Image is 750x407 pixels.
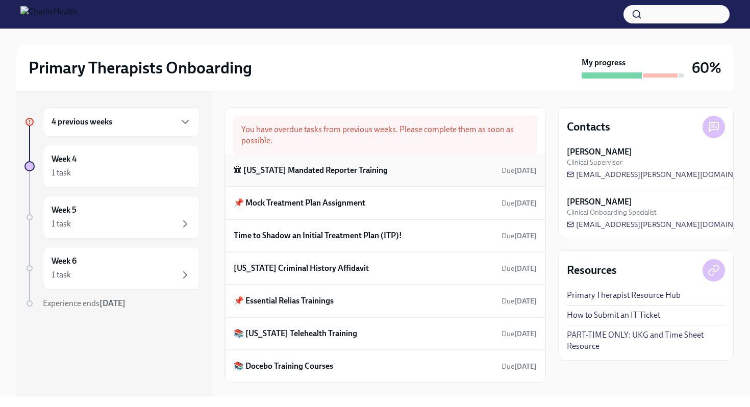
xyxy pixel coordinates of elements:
[29,58,252,78] h2: Primary Therapists Onboarding
[514,297,537,306] strong: [DATE]
[234,359,537,374] a: 📚 Docebo Training CoursesDue[DATE]
[234,195,537,211] a: 📌 Mock Treatment Plan AssignmentDue[DATE]
[52,205,77,216] h6: Week 5
[52,269,71,281] div: 1 task
[567,146,632,158] strong: [PERSON_NAME]
[692,59,721,77] h3: 60%
[502,199,537,208] span: Due
[567,310,660,321] a: How to Submit an IT Ticket
[502,297,537,306] span: Due
[52,256,77,267] h6: Week 6
[233,116,537,155] div: You have overdue tasks from previous weeks. Please complete them as soon as possible.
[234,361,333,372] h6: 📚 Docebo Training Courses
[502,232,537,240] span: Due
[502,362,537,371] span: August 5th, 2025 09:00
[234,295,334,307] h6: 📌 Essential Relias Trainings
[234,165,388,176] h6: 🏛 [US_STATE] Mandated Reporter Training
[567,158,622,167] span: Clinical Supervisor
[514,166,537,175] strong: [DATE]
[234,261,537,276] a: [US_STATE] Criminal History AffidavitDue[DATE]
[20,6,77,22] img: CharlieHealth
[234,263,369,274] h6: [US_STATE] Criminal History Affidavit
[567,263,617,278] h4: Resources
[234,228,537,243] a: Time to Shadow an Initial Treatment Plan (ITP)!Due[DATE]
[43,298,126,308] span: Experience ends
[24,145,200,188] a: Week 41 task
[502,362,537,371] span: Due
[234,328,357,339] h6: 📚 [US_STATE] Telehealth Training
[502,264,537,273] span: Due
[52,154,77,165] h6: Week 4
[567,196,632,208] strong: [PERSON_NAME]
[502,166,537,175] span: Due
[43,107,200,137] div: 4 previous weeks
[24,247,200,290] a: Week 61 task
[234,197,365,209] h6: 📌 Mock Treatment Plan Assignment
[234,326,537,341] a: 📚 [US_STATE] Telehealth TrainingDue[DATE]
[502,198,537,208] span: August 1st, 2025 09:00
[514,264,537,273] strong: [DATE]
[502,329,537,339] span: August 4th, 2025 09:00
[514,362,537,371] strong: [DATE]
[234,163,537,178] a: 🏛 [US_STATE] Mandated Reporter TrainingDue[DATE]
[514,329,537,338] strong: [DATE]
[52,218,71,230] div: 1 task
[567,119,610,135] h4: Contacts
[567,290,681,301] a: Primary Therapist Resource Hub
[52,116,112,128] h6: 4 previous weeks
[502,329,537,338] span: Due
[24,196,200,239] a: Week 51 task
[234,230,402,241] h6: Time to Shadow an Initial Treatment Plan (ITP)!
[502,264,537,273] span: August 3rd, 2025 09:00
[582,57,626,68] strong: My progress
[502,166,537,175] span: August 1st, 2025 09:00
[502,296,537,306] span: August 4th, 2025 09:00
[99,298,126,308] strong: [DATE]
[567,329,725,352] a: PART-TIME ONLY: UKG and Time Sheet Resource
[567,208,657,217] span: Clinical Onboarding Specialist
[234,293,537,309] a: 📌 Essential Relias TrainingsDue[DATE]
[52,167,71,179] div: 1 task
[514,232,537,240] strong: [DATE]
[514,199,537,208] strong: [DATE]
